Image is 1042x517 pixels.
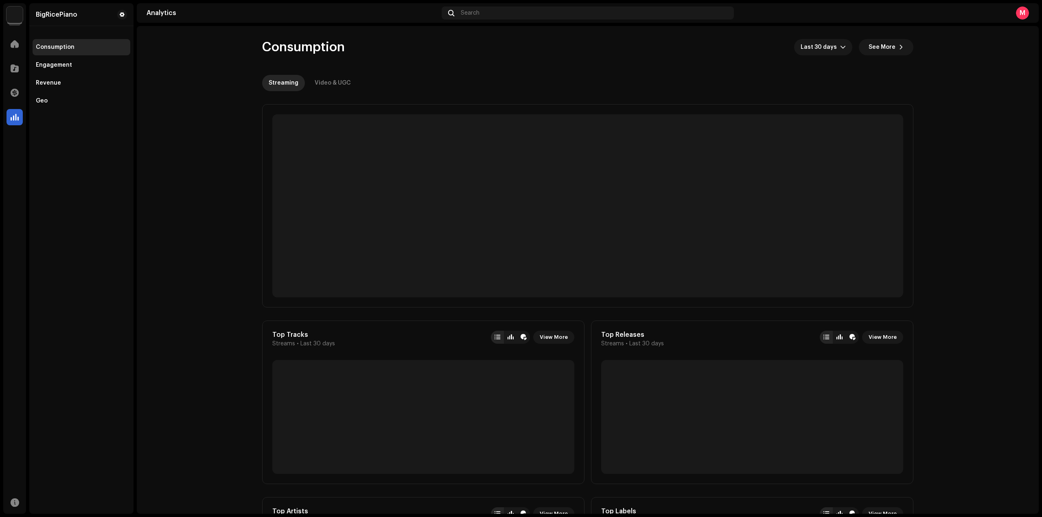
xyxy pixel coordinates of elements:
img: de0d2825-999c-4937-b35a-9adca56ee094 [7,7,23,23]
div: M [1016,7,1029,20]
div: Revenue [36,80,61,86]
span: View More [540,329,568,345]
div: Top Artists [272,507,335,515]
span: See More [869,39,895,55]
re-m-nav-item: Revenue [33,75,130,91]
div: Engagement [36,62,72,68]
button: See More [859,39,913,55]
re-m-nav-item: Consumption [33,39,130,55]
div: dropdown trigger [840,39,846,55]
re-m-nav-item: Geo [33,93,130,109]
span: Last 30 days [801,39,840,55]
div: Top Releases [601,331,664,339]
span: Last 30 days [300,340,335,347]
span: • [297,340,299,347]
re-m-nav-item: Engagement [33,57,130,73]
span: Consumption [262,39,345,55]
div: Analytics [147,10,438,16]
div: Streaming [269,75,298,91]
span: Streams [601,340,624,347]
div: Consumption [36,44,74,50]
span: Search [461,10,479,16]
span: Last 30 days [629,340,664,347]
div: Video & UGC [315,75,351,91]
span: View More [869,329,897,345]
div: Geo [36,98,48,104]
div: Top Labels [601,507,664,515]
span: Streams [272,340,295,347]
button: View More [862,331,903,344]
button: View More [533,331,574,344]
div: BigRicePiano [36,11,77,18]
span: • [626,340,628,347]
div: Top Tracks [272,331,335,339]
